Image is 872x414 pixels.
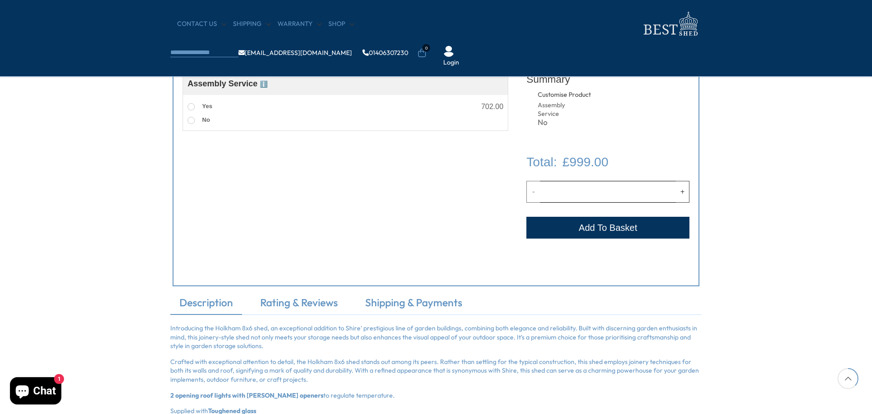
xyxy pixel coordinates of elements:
[362,50,408,56] a: 01406307230
[260,80,268,88] span: ℹ️
[188,79,268,88] span: Assembly Service
[328,20,354,29] a: Shop
[170,391,323,399] strong: 2 opening roof lights with [PERSON_NAME] openers
[202,116,210,123] span: No
[202,103,212,110] span: Yes
[443,46,454,57] img: User Icon
[540,181,676,203] input: Quantity
[538,90,595,100] div: Customise Product
[170,358,702,384] p: Crafted with exceptional attention to detail, the Holkham 8x6 shed stands out among its peers. Ra...
[676,181,689,203] button: Increase quantity
[481,103,503,110] div: 702.00
[7,377,64,407] inbox-online-store-chat: Shopify online store chat
[562,153,608,171] span: £999.00
[170,324,702,351] p: Introducing the Holkham 8x6 shed, an exceptional addition to Shire' prestigious line of garden bu...
[417,49,426,58] a: 0
[277,20,322,29] a: Warranty
[251,295,347,314] a: Rating & Reviews
[638,9,702,39] img: logo
[443,58,459,67] a: Login
[238,50,352,56] a: [EMAIL_ADDRESS][DOMAIN_NAME]
[422,44,430,52] span: 0
[538,101,574,119] div: Assembly Service
[170,295,242,314] a: Description
[526,68,689,90] div: Summary
[356,295,471,314] a: Shipping & Payments
[170,391,702,400] p: to regulate temperature.
[526,181,540,203] button: Decrease quantity
[538,119,574,126] div: No
[233,20,271,29] a: Shipping
[177,20,226,29] a: CONTACT US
